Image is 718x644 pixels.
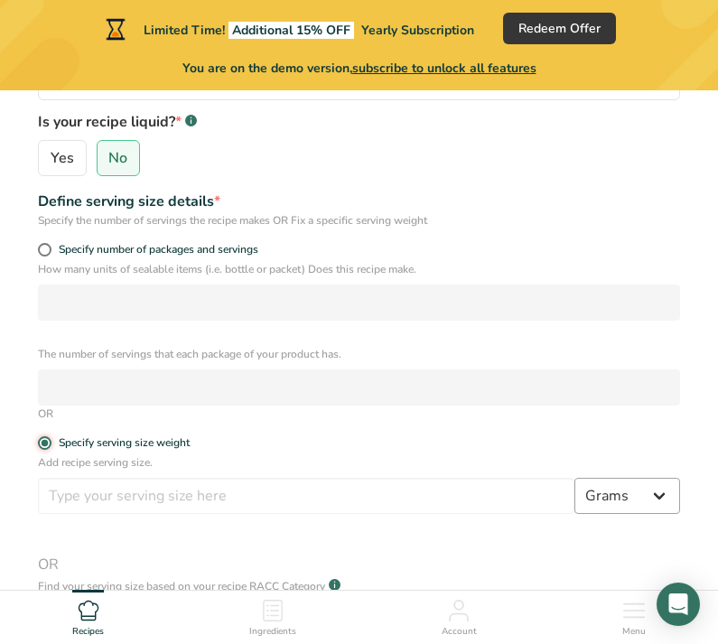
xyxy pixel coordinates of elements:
[442,591,477,639] a: Account
[59,436,190,450] div: Specify serving size weight
[38,212,680,229] div: Specify the number of servings the recipe makes OR Fix a specific serving weight
[228,22,354,39] span: Additional 15% OFF
[352,60,536,77] span: subscribe to unlock all features
[38,261,680,277] p: How many units of sealable items (i.e. bottle or packet) Does this recipe make.
[38,554,680,575] span: OR
[518,19,601,38] span: Redeem Offer
[442,625,477,639] span: Account
[102,18,474,40] div: Limited Time!
[503,13,616,44] button: Redeem Offer
[72,591,104,639] a: Recipes
[38,454,680,471] p: Add recipe serving size.
[51,149,74,167] span: Yes
[361,22,474,39] span: Yearly Subscription
[38,346,680,362] p: The number of servings that each package of your product has.
[249,591,296,639] a: Ingredients
[622,625,646,639] span: Menu
[38,111,680,133] label: Is your recipe liquid?
[72,625,104,639] span: Recipes
[108,149,127,167] span: No
[657,583,700,626] div: Open Intercom Messenger
[249,625,296,639] span: Ingredients
[38,578,325,594] p: Find your serving size based on your recipe RACC Category
[182,59,536,78] span: You are on the demo version,
[38,406,680,422] div: OR
[38,478,574,514] input: Type your serving size here
[38,191,680,212] div: Define serving size details
[51,243,258,257] span: Specify number of packages and servings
